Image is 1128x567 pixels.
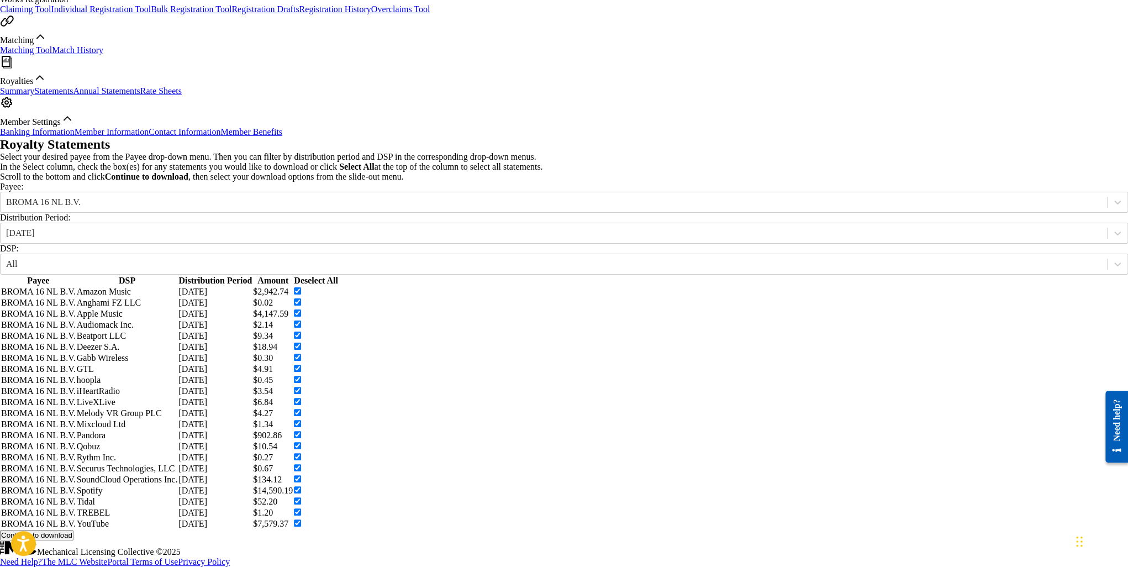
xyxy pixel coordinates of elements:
[178,508,252,518] td: [DATE]
[178,331,252,341] td: [DATE]
[77,298,178,308] td: Anghami FZ LLC
[34,86,73,96] a: Statements
[77,397,178,407] td: LiveXLive
[253,464,293,474] p: $0.67
[33,71,46,84] img: expand
[6,259,1101,269] div: All
[253,442,293,452] p: $10.54
[140,86,182,96] a: Rate Sheets
[61,112,74,125] img: expand
[77,419,178,429] td: Mixcloud Ltd
[253,331,293,341] p: $9.34
[299,4,371,14] a: Registration History
[1076,525,1083,558] div: Перетащить
[178,397,252,407] td: [DATE]
[77,309,178,319] td: Apple Music
[1,419,76,429] td: BROMA 16 NL B.V.
[1,331,76,341] td: BROMA 16 NL B.V.
[77,408,178,418] td: Melody VR Group PLC
[178,497,252,507] td: [DATE]
[52,45,103,55] a: Match History
[149,127,220,136] a: Contact Information
[220,127,282,136] a: Member Benefits
[178,298,252,308] td: [DATE]
[1,431,76,440] td: BROMA 16 NL B.V.
[253,497,293,507] p: $52.20
[77,331,178,341] td: Beatport LLC
[1,386,76,396] td: BROMA 16 NL B.V.
[178,557,230,566] a: Privacy Policy
[253,298,293,308] p: $0.02
[77,442,178,452] td: Qobuz
[77,475,178,485] td: SoundCloud Operations Inc.
[178,287,252,297] td: [DATE]
[178,276,252,286] th: Distribution Period
[77,497,178,507] td: Tidal
[253,276,293,286] th: Amount
[1073,514,1128,567] div: Виджет чата
[42,557,107,566] a: The MLC Website
[1097,382,1128,471] iframe: Resource Center
[77,364,178,374] td: GTL
[178,408,252,418] td: [DATE]
[1,287,76,297] td: BROMA 16 NL B.V.
[178,486,252,496] td: [DATE]
[1,309,76,319] td: BROMA 16 NL B.V.
[1,276,76,286] th: Payee
[231,4,299,14] a: Registration Drafts
[1,364,76,374] td: BROMA 16 NL B.V.
[294,276,338,286] th: Deselect All
[1,320,76,330] td: BROMA 16 NL B.V.
[1,453,76,463] td: BROMA 16 NL B.V.
[1,397,76,407] td: BROMA 16 NL B.V.
[178,364,252,374] td: [DATE]
[178,320,252,330] td: [DATE]
[1073,514,1128,567] iframe: Chat Widget
[77,276,178,286] th: DSP
[178,386,252,396] td: [DATE]
[178,475,252,485] td: [DATE]
[253,375,293,385] p: $0.45
[178,519,252,529] td: [DATE]
[178,453,252,463] td: [DATE]
[253,486,293,496] p: $14,590.19
[1,497,76,507] td: BROMA 16 NL B.V.
[178,353,252,363] td: [DATE]
[1,408,76,418] td: BROMA 16 NL B.V.
[151,4,231,14] a: Bulk Registration Tool
[178,309,252,319] td: [DATE]
[77,464,178,474] td: Securus Technologies, LLC
[51,4,151,14] a: Individual Registration Tool
[1,486,76,496] td: BROMA 16 NL B.V.
[253,475,293,485] p: $134.12
[178,419,252,429] td: [DATE]
[178,442,252,452] td: [DATE]
[339,162,375,171] strong: Select All
[253,397,293,407] p: $6.84
[253,309,293,319] p: $4,147.59
[1,475,76,485] td: BROMA 16 NL B.V.
[1,375,76,385] td: BROMA 16 NL B.V.
[77,375,178,385] td: hoopla
[253,453,293,463] p: $0.27
[178,342,252,352] td: [DATE]
[77,508,178,518] td: TREBEL
[253,431,293,440] p: $902.86
[1,353,76,363] td: BROMA 16 NL B.V.
[77,386,178,396] td: iHeartRadio
[253,320,293,330] p: $2.14
[77,431,178,440] td: Pandora
[253,408,293,418] p: $4.27
[77,342,178,352] td: Deezer S.A.
[178,464,252,474] td: [DATE]
[77,353,178,363] td: Gabb Wireless
[75,127,149,136] a: Member Information
[253,342,293,352] p: $18.94
[77,453,178,463] td: Rythm Inc.
[73,86,140,96] a: Annual Statements
[253,519,293,529] p: $7,579.37
[253,364,293,374] p: $4.91
[6,197,1101,207] div: BROMA 16 NL B.V.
